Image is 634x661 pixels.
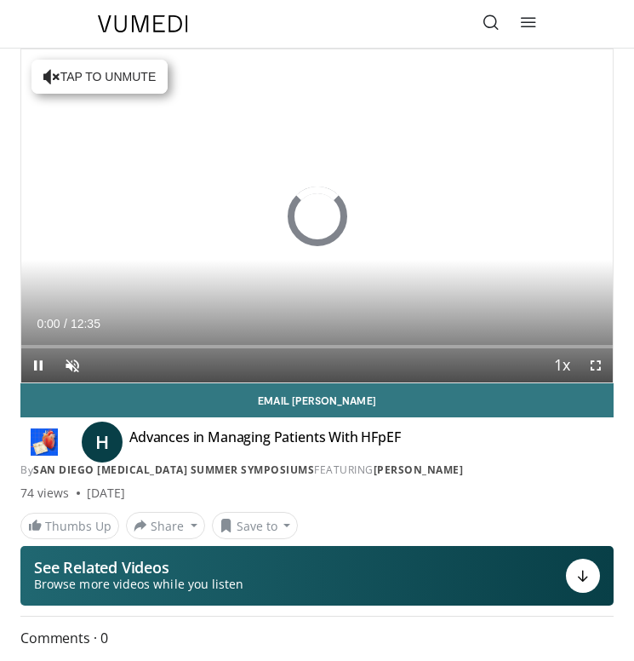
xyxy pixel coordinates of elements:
span: 0:00 [37,317,60,330]
span: 12:35 [71,317,100,330]
div: By FEATURING [20,463,614,478]
p: See Related Videos [34,559,243,576]
button: Save to [212,512,299,539]
div: Progress Bar [21,345,613,348]
button: Playback Rate [545,348,579,382]
div: [DATE] [87,485,125,502]
span: Comments 0 [20,627,614,649]
a: Email [PERSON_NAME] [20,383,614,417]
span: 74 views [20,485,70,502]
button: Pause [21,348,55,382]
span: / [64,317,67,330]
button: Tap to unmute [31,60,168,94]
img: VuMedi Logo [98,15,188,32]
a: Thumbs Up [20,513,119,539]
a: San Diego [MEDICAL_DATA] Summer Symposiums [33,463,314,477]
a: H [82,422,123,463]
video-js: Video Player [21,49,613,382]
button: Fullscreen [579,348,613,382]
button: Unmute [55,348,89,382]
img: San Diego Heart Failure Summer Symposiums [20,428,68,456]
a: [PERSON_NAME] [374,463,464,477]
span: Browse more videos while you listen [34,576,243,593]
button: Share [126,512,205,539]
button: See Related Videos Browse more videos while you listen [20,546,614,606]
h4: Advances in Managing Patients With HFpEF [129,428,401,456]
